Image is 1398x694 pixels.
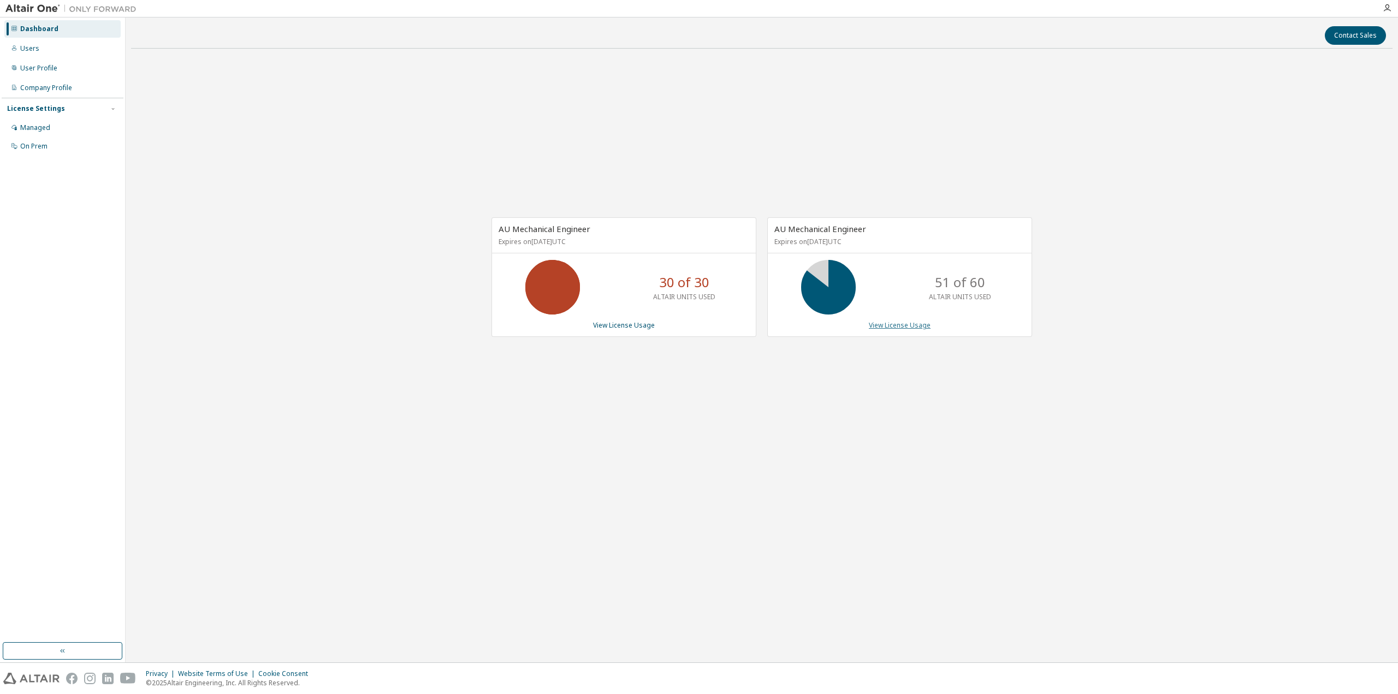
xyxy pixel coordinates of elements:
a: View License Usage [593,321,655,330]
button: Contact Sales [1325,26,1386,45]
img: altair_logo.svg [3,673,60,684]
img: linkedin.svg [102,673,114,684]
span: AU Mechanical Engineer [774,223,866,234]
p: Expires on [DATE] UTC [774,237,1022,246]
div: Dashboard [20,25,58,33]
p: © 2025 Altair Engineering, Inc. All Rights Reserved. [146,678,315,687]
img: facebook.svg [66,673,78,684]
span: AU Mechanical Engineer [499,223,590,234]
div: Users [20,44,39,53]
div: License Settings [7,104,65,113]
p: Expires on [DATE] UTC [499,237,747,246]
div: Privacy [146,669,178,678]
a: View License Usage [869,321,931,330]
div: Website Terms of Use [178,669,258,678]
p: ALTAIR UNITS USED [653,292,715,301]
img: youtube.svg [120,673,136,684]
div: Managed [20,123,50,132]
p: 30 of 30 [659,273,709,292]
div: Company Profile [20,84,72,92]
div: On Prem [20,142,48,151]
p: 51 of 60 [935,273,985,292]
img: Altair One [5,3,142,14]
div: User Profile [20,64,57,73]
img: instagram.svg [84,673,96,684]
div: Cookie Consent [258,669,315,678]
p: ALTAIR UNITS USED [929,292,991,301]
